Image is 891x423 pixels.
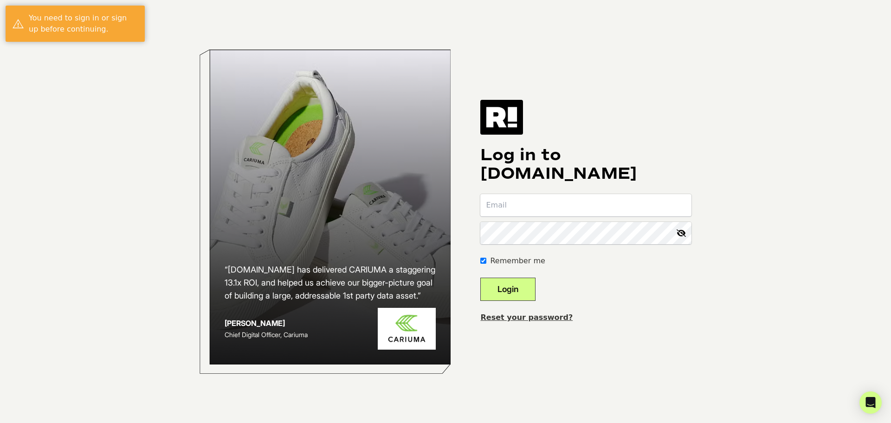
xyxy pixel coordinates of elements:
h2: “[DOMAIN_NAME] has delivered CARIUMA a staggering 13.1x ROI, and helped us achieve our bigger-pic... [225,263,436,302]
span: Chief Digital Officer, Cariuma [225,331,308,338]
button: Login [480,278,536,301]
div: You need to sign in or sign up before continuing. [29,13,138,35]
div: Open Intercom Messenger [859,391,882,414]
strong: [PERSON_NAME] [225,319,285,328]
img: Retention.com [480,100,523,134]
input: Email [480,194,691,216]
a: Reset your password? [480,313,573,322]
label: Remember me [490,255,545,267]
h1: Log in to [DOMAIN_NAME] [480,146,691,183]
img: Cariuma [378,308,436,350]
